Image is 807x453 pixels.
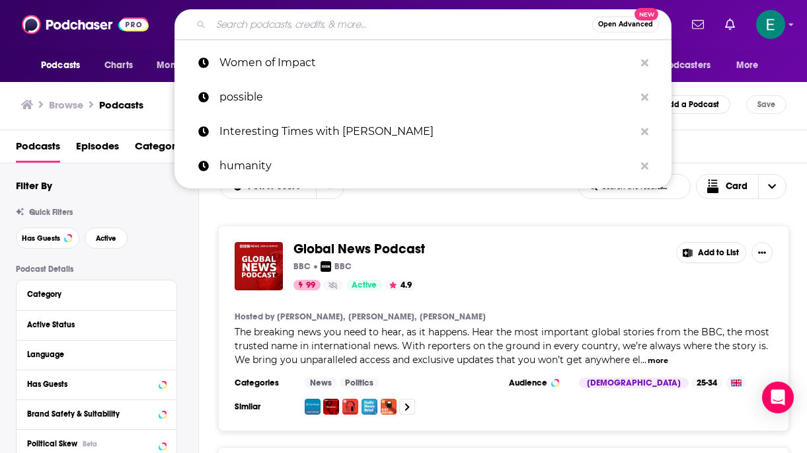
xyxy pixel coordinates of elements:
[235,401,294,412] h3: Similar
[104,56,133,75] span: Charts
[135,136,188,163] a: Categories
[293,242,425,257] a: Global News Podcast
[27,439,77,448] span: Political Skew
[592,17,659,32] button: Open AdvancedNew
[579,378,689,388] div: [DEMOGRAPHIC_DATA]
[27,316,166,333] button: Active Status
[306,279,315,292] span: 99
[219,46,634,80] p: Women of Impact
[321,261,352,272] a: BBCBBC
[16,227,79,249] button: Has Guests
[751,242,773,263] button: Show More Button
[27,380,155,389] div: Has Guests
[27,346,166,362] button: Language
[99,99,143,111] a: Podcasts
[22,12,149,37] img: Podchaser - Follow, Share and Rate Podcasts
[219,114,634,149] p: Interesting Times with Ross Douthat
[726,182,748,191] span: Card
[634,8,658,21] span: New
[687,13,709,36] a: Show notifications dropdown
[174,46,672,80] a: Women of Impact
[219,149,634,183] p: humanity
[27,409,155,419] div: Brand Safety & Suitability
[277,311,345,322] a: [PERSON_NAME],
[293,241,425,257] span: Global News Podcast
[340,378,379,388] a: Politics
[41,56,80,75] span: Podcasts
[756,10,785,39] img: User Profile
[648,355,668,366] button: more
[352,279,377,292] span: Active
[720,13,740,36] a: Show notifications dropdown
[756,10,785,39] span: Logged in as ellien
[598,21,653,28] span: Open Advanced
[174,9,672,40] div: Search podcasts, credits, & more...
[323,399,339,415] img: Newshour
[76,136,119,163] a: Episodes
[49,99,83,111] h3: Browse
[96,53,141,78] a: Charts
[83,440,97,448] div: Beta
[746,95,787,114] button: Save
[32,53,97,78] button: open menu
[219,80,634,114] p: possible
[321,261,331,272] img: BBC
[420,311,486,322] a: [PERSON_NAME]
[16,179,52,192] h2: Filter By
[696,174,787,199] button: Choose View
[27,350,157,359] div: Language
[27,290,157,299] div: Category
[647,56,711,75] span: For Podcasters
[235,242,283,290] img: Global News Podcast
[27,435,166,452] button: Political SkewBeta
[762,382,794,413] div: Open Intercom Messenger
[174,114,672,149] a: Interesting Times with [PERSON_NAME]
[305,399,321,415] img: The World
[235,378,294,388] h3: Categories
[362,399,377,415] img: Daily News Brief
[16,136,60,163] a: Podcasts
[381,399,397,415] img: FT News Briefing
[29,208,73,217] span: Quick Filters
[85,227,128,249] button: Active
[676,242,746,263] button: Add to List
[638,53,730,78] button: open menu
[174,80,672,114] a: possible
[22,235,60,242] span: Has Guests
[640,354,646,366] span: ...
[27,286,166,302] button: Category
[16,265,177,274] p: Podcast Details
[211,14,592,35] input: Search podcasts, credits, & more...
[727,53,775,78] button: open menu
[293,261,311,272] p: BBC
[346,280,382,290] a: Active
[640,95,731,114] a: Add a Podcast
[342,399,358,415] img: Economist Podcasts
[27,405,166,422] button: Brand Safety & Suitability
[334,261,352,272] p: BBC
[248,182,305,191] span: Power Score
[305,378,337,388] a: News
[756,10,785,39] button: Show profile menu
[174,149,672,183] a: humanity
[147,53,221,78] button: open menu
[96,235,116,242] span: Active
[736,56,759,75] span: More
[235,326,769,366] span: The breaking news you need to hear, as it happens. Hear the most important global stories from th...
[221,182,316,191] button: open menu
[385,280,416,290] button: 4.9
[27,376,166,392] button: Has Guests
[691,378,722,388] div: 25-34
[235,311,274,322] h4: Hosted by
